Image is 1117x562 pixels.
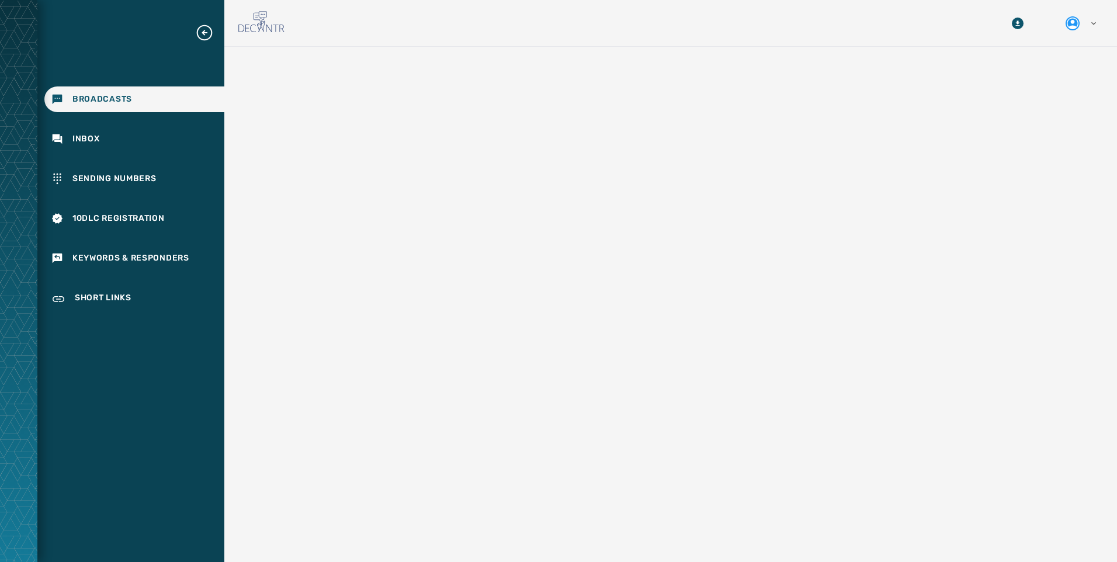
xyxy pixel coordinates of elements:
[1061,12,1103,35] button: User settings
[44,126,224,152] a: Navigate to Inbox
[75,292,131,306] span: Short Links
[72,173,157,185] span: Sending Numbers
[44,206,224,231] a: Navigate to 10DLC Registration
[44,285,224,313] a: Navigate to Short Links
[1007,13,1028,34] button: Download Menu
[72,133,100,145] span: Inbox
[72,252,189,264] span: Keywords & Responders
[44,86,224,112] a: Navigate to Broadcasts
[72,93,132,105] span: Broadcasts
[72,213,165,224] span: 10DLC Registration
[44,245,224,271] a: Navigate to Keywords & Responders
[195,23,223,42] button: Expand sub nav menu
[44,166,224,192] a: Navigate to Sending Numbers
